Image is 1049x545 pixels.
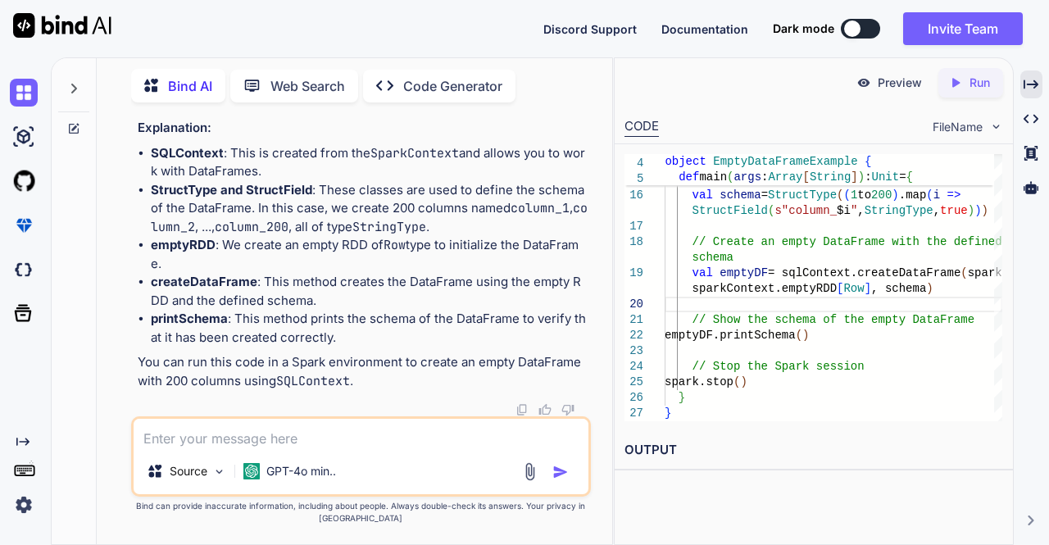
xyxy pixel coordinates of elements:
code: column_1 [511,200,570,216]
span: 1 [851,188,857,202]
button: Discord Support [543,20,637,38]
p: Bind can provide inaccurate information, including about people. Always double-check its answers.... [131,500,592,525]
p: Source [170,463,207,479]
code: SQLContext [276,373,350,389]
span: EmptyDataFrameExample [713,155,857,168]
div: 24 [624,359,643,375]
span: StructField [693,204,768,217]
li: : These classes are used to define the schema of the DataFrame. In this case, we create 200 colum... [151,181,588,237]
p: You can run this code in a Spark environment to create an empty DataFrame with 200 columns using . [138,353,588,390]
span: ( [796,329,802,342]
span: args [733,170,761,184]
span: $i [837,204,851,217]
div: 22 [624,328,643,343]
button: Invite Team [903,12,1023,45]
strong: SQLContext [151,145,224,161]
span: ( [733,375,740,388]
span: { [906,170,913,184]
span: // Create an empty DataFrame with the defined [693,235,1002,248]
span: 5 [624,171,643,187]
span: Array [768,170,802,184]
span: , schema [871,282,926,295]
span: val [693,266,713,279]
span: main [699,170,727,184]
span: [ [802,170,809,184]
strong: printSchema [151,311,228,326]
span: sparkContext.emptyRDD [693,282,837,295]
span: = sqlContext.createDataFrame [768,266,960,279]
strong: StructType and StructField [151,182,312,198]
span: object [665,155,706,168]
img: icon [552,464,569,480]
p: Code Generator [403,76,502,96]
img: attachment [520,462,539,481]
span: : [865,170,871,184]
div: 17 [624,219,643,234]
p: Web Search [270,76,345,96]
span: String [810,170,851,184]
h2: OUTPUT [615,431,1012,470]
span: spark.stop [665,375,733,388]
div: 26 [624,390,643,406]
div: 16 [624,188,643,203]
span: def [679,170,699,184]
span: schema [693,251,733,264]
span: ) [975,204,982,217]
span: ( [837,188,843,202]
span: schema [720,188,761,202]
span: true [941,204,969,217]
span: ) [741,375,747,388]
li: : This is created from the and allows you to work with DataFrames. [151,144,588,181]
span: = [761,188,768,202]
h3: Explanation: [138,119,588,138]
img: dislike [561,403,574,416]
span: ( [927,188,933,202]
p: Bind AI [168,76,212,96]
span: ) [927,282,933,295]
span: [ [837,282,843,295]
span: Documentation [661,22,748,36]
span: StringType [865,204,933,217]
span: ) [892,188,899,202]
span: to [858,188,872,202]
span: , [858,204,865,217]
span: Discord Support [543,22,637,36]
span: s"column_ [775,204,838,217]
span: Unit [872,170,900,184]
div: 18 [624,234,643,250]
strong: createDataFrame [151,274,257,289]
p: Preview [878,75,922,91]
span: 200 [872,188,892,202]
img: chevron down [989,120,1003,134]
span: Dark mode [773,20,834,37]
img: ai-studio [10,123,38,151]
span: ] [865,282,871,295]
span: spark. [968,266,1009,279]
code: Row [384,237,406,253]
div: 27 [624,406,643,421]
li: : This method creates the DataFrame using the empty RDD and the defined schema. [151,273,588,310]
span: " [851,204,857,217]
span: => [947,188,961,202]
img: settings [10,491,38,519]
li: : This method prints the schema of the DataFrame to verify that it has been created correctly. [151,310,588,347]
img: githubLight [10,167,38,195]
div: 23 [624,343,643,359]
div: 20 [624,297,643,312]
span: StructType [768,188,837,202]
span: ( [768,204,774,217]
div: CODE [624,117,659,137]
span: : [761,170,768,184]
span: ) [968,204,974,217]
span: // Stop the Spark session [693,360,865,373]
span: 4 [624,156,643,171]
span: emptyDF.printSchema [665,329,796,342]
span: ( [961,266,968,279]
strong: emptyRDD [151,237,216,252]
p: Run [970,75,990,91]
span: ) [982,204,988,217]
div: 19 [624,266,643,281]
code: column_200 [215,219,288,235]
code: column_2 [151,200,588,235]
span: i [933,188,940,202]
